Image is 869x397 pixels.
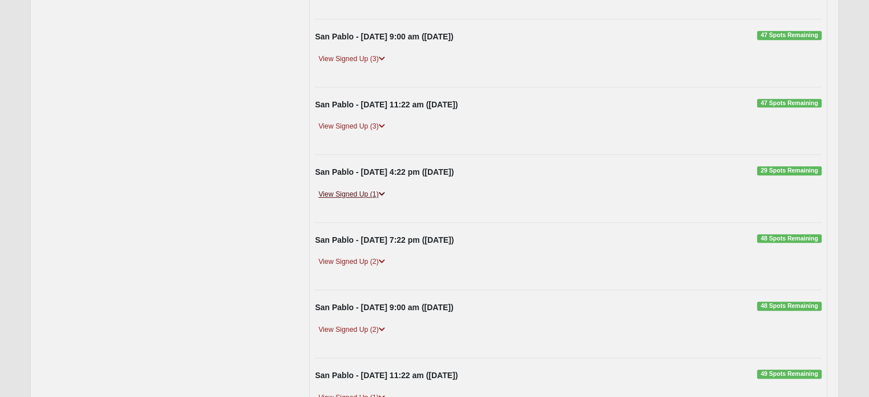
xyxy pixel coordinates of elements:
a: View Signed Up (1) [315,189,388,200]
a: View Signed Up (2) [315,256,388,268]
span: 48 Spots Remaining [757,302,822,311]
a: View Signed Up (3) [315,53,388,65]
span: 47 Spots Remaining [757,31,822,40]
span: 29 Spots Remaining [757,166,822,175]
span: 48 Spots Remaining [757,234,822,243]
span: 47 Spots Remaining [757,99,822,108]
span: 49 Spots Remaining [757,370,822,379]
a: View Signed Up (3) [315,121,388,133]
strong: San Pablo - [DATE] 4:22 pm ([DATE]) [315,167,454,177]
strong: San Pablo - [DATE] 11:22 am ([DATE]) [315,371,458,380]
strong: San Pablo - [DATE] 9:00 am ([DATE]) [315,303,453,312]
a: View Signed Up (2) [315,324,388,336]
strong: San Pablo - [DATE] 9:00 am ([DATE]) [315,32,453,41]
strong: San Pablo - [DATE] 7:22 pm ([DATE]) [315,235,454,244]
strong: San Pablo - [DATE] 11:22 am ([DATE]) [315,100,458,109]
